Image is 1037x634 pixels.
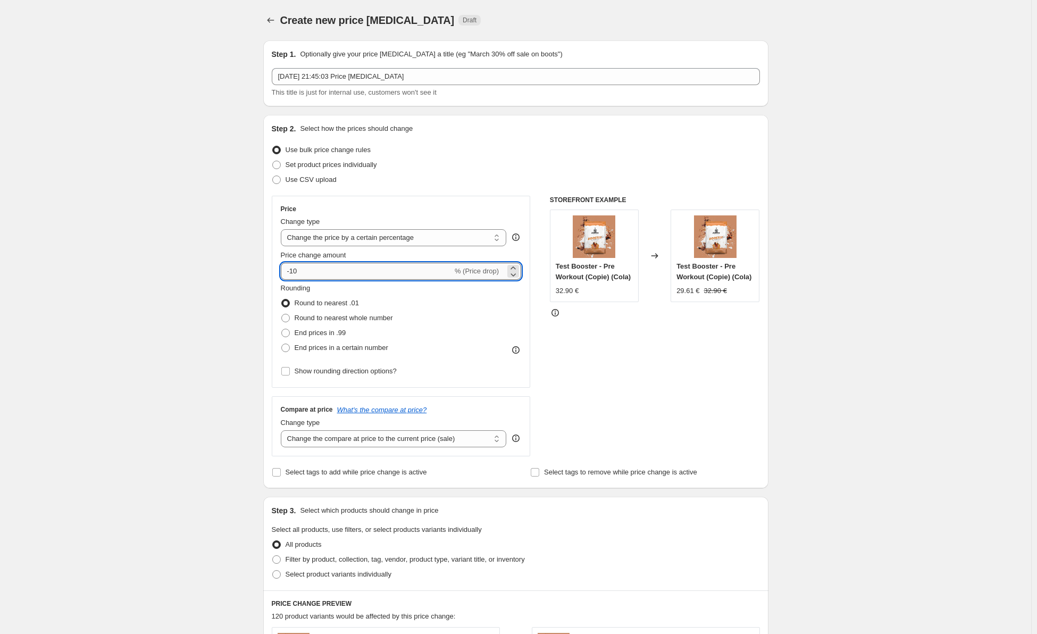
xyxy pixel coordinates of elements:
[272,599,760,608] h6: PRICE CHANGE PREVIEW
[272,68,760,85] input: 30% off holiday sale
[337,406,427,414] button: What's the compare at price?
[511,232,521,243] div: help
[281,405,333,414] h3: Compare at price
[676,262,751,281] span: Test Booster - Pre Workout (Copie) (Cola)
[556,262,631,281] span: Test Booster - Pre Workout (Copie) (Cola)
[676,286,699,296] div: 29.61 €
[463,16,476,24] span: Draft
[455,267,499,275] span: % (Price drop)
[281,205,296,213] h3: Price
[295,314,393,322] span: Round to nearest whole number
[286,176,337,183] span: Use CSV upload
[286,555,525,563] span: Filter by product, collection, tag, vendor, product type, variant title, or inventory
[550,196,760,204] h6: STOREFRONT EXAMPLE
[280,14,455,26] span: Create new price [MEDICAL_DATA]
[300,123,413,134] p: Select how the prices should change
[281,218,320,226] span: Change type
[286,540,322,548] span: All products
[300,505,438,516] p: Select which products should change in price
[295,329,346,337] span: End prices in .99
[286,146,371,154] span: Use bulk price change rules
[272,525,482,533] span: Select all products, use filters, or select products variants individually
[281,419,320,427] span: Change type
[272,49,296,60] h2: Step 1.
[573,215,615,258] img: PACKAV_80x.png
[281,284,311,292] span: Rounding
[263,13,278,28] button: Price change jobs
[286,161,377,169] span: Set product prices individually
[286,570,391,578] span: Select product variants individually
[300,49,562,60] p: Optionally give your price [MEDICAL_DATA] a title (eg "March 30% off sale on boots")
[295,367,397,375] span: Show rounding direction options?
[556,286,579,296] div: 32.90 €
[286,468,427,476] span: Select tags to add while price change is active
[295,344,388,352] span: End prices in a certain number
[272,123,296,134] h2: Step 2.
[272,88,437,96] span: This title is just for internal use, customers won't see it
[511,433,521,444] div: help
[295,299,359,307] span: Round to nearest .01
[281,251,346,259] span: Price change amount
[544,468,697,476] span: Select tags to remove while price change is active
[704,286,727,296] strike: 32.90 €
[272,612,456,620] span: 120 product variants would be affected by this price change:
[272,505,296,516] h2: Step 3.
[281,263,453,280] input: -15
[694,215,737,258] img: PACKAV_80x.png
